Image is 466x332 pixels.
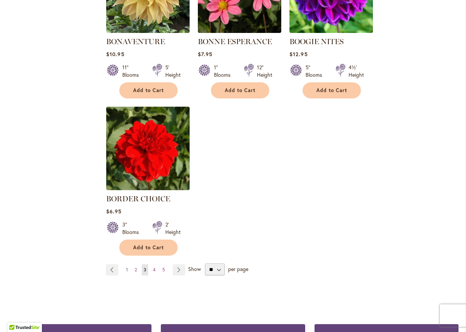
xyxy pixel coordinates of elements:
div: 3" Blooms [122,221,143,236]
span: $6.95 [106,208,122,215]
a: 2 [133,264,139,275]
span: $10.95 [106,51,124,58]
a: BOOGIE NITES [289,27,373,34]
a: BORDER CHOICE [106,194,170,203]
div: 5' Height [165,64,181,79]
a: BONAVENTURE [106,37,165,46]
a: Bonaventure [106,27,190,34]
iframe: Launch Accessibility Center [6,305,27,326]
span: 4 [153,267,156,272]
div: 4½' Height [349,64,364,79]
a: 1 [124,264,130,275]
a: BORDER CHOICE [106,185,190,192]
span: 3 [144,267,146,272]
button: Add to Cart [303,82,361,98]
span: Add to Cart [225,87,255,94]
a: BOOGIE NITES [289,37,344,46]
span: $12.95 [289,51,307,58]
span: $7.95 [198,51,212,58]
div: 12" Height [257,64,272,79]
button: Add to Cart [119,240,178,256]
img: BORDER CHOICE [106,107,190,190]
span: per page [228,265,248,272]
button: Add to Cart [119,82,178,98]
span: Show [188,265,201,272]
div: 1" Blooms [214,64,235,79]
span: Add to Cart [316,87,347,94]
span: 1 [126,267,128,272]
a: BONNE ESPERANCE [198,27,281,34]
span: Add to Cart [133,87,164,94]
a: 4 [151,264,157,275]
div: 11" Blooms [122,64,143,79]
span: Add to Cart [133,244,164,251]
div: 5" Blooms [306,64,326,79]
a: 5 [160,264,167,275]
button: Add to Cart [211,82,269,98]
span: 2 [135,267,137,272]
span: 5 [162,267,165,272]
div: 2' Height [165,221,181,236]
a: BONNE ESPERANCE [198,37,272,46]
